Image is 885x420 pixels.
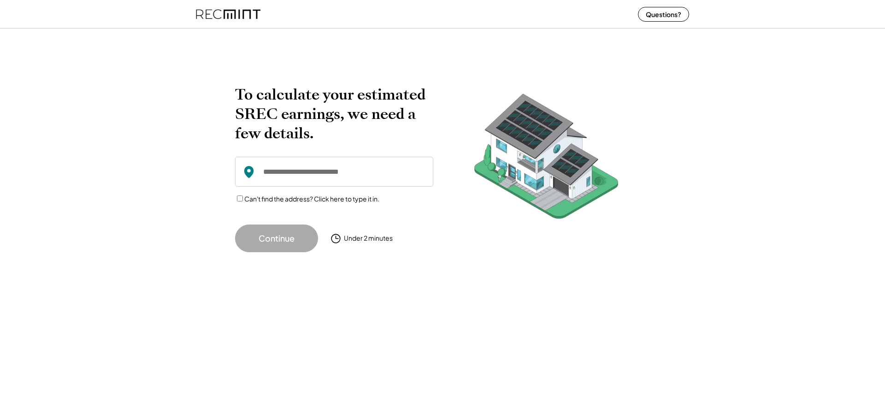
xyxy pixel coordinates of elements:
[244,195,379,203] label: Can't find the address? Click here to type it in.
[196,2,260,26] img: recmint-logotype%403x%20%281%29.jpeg
[344,234,393,243] div: Under 2 minutes
[638,7,689,22] button: Questions?
[235,85,433,143] h2: To calculate your estimated SREC earnings, we need a few details.
[235,225,318,252] button: Continue
[456,85,636,233] img: RecMintArtboard%207.png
